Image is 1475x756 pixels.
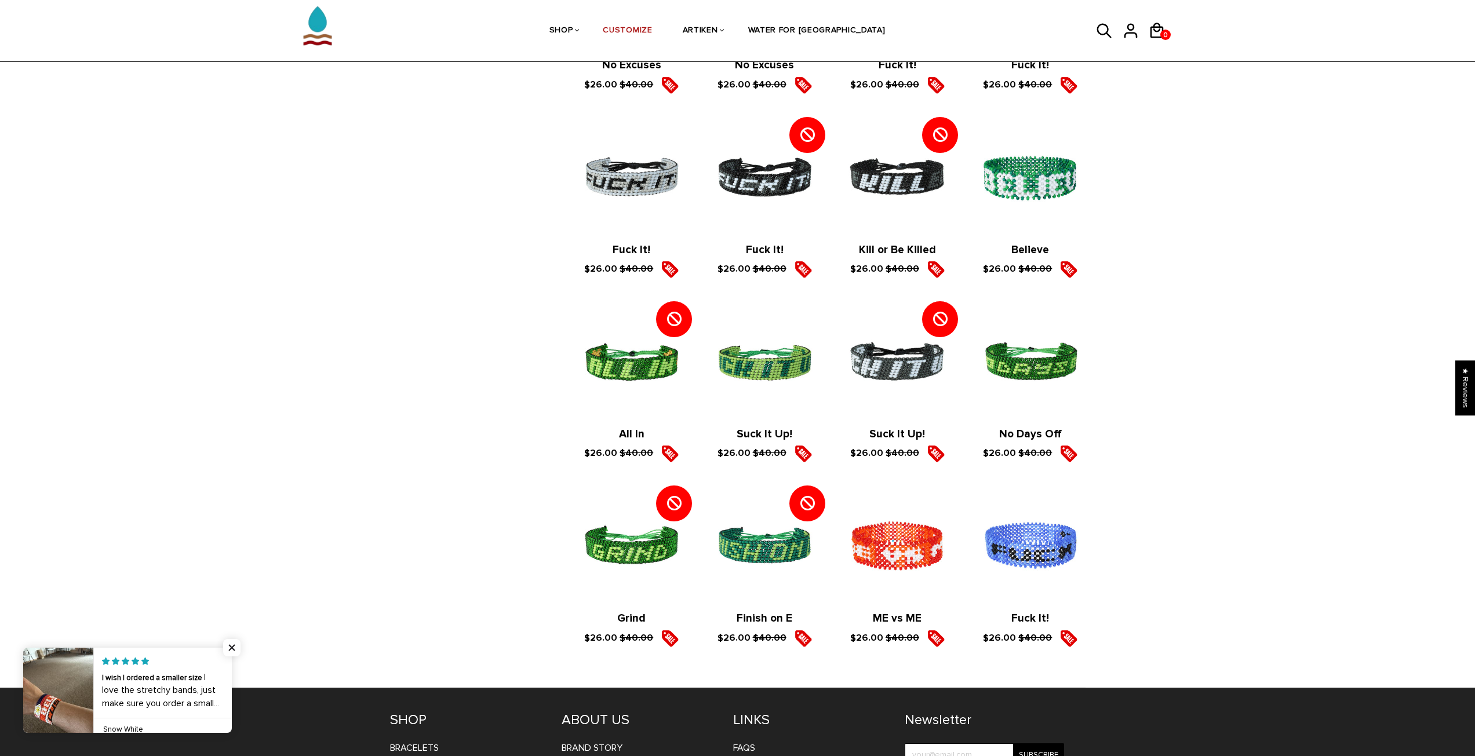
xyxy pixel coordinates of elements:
[390,742,439,754] a: Bracelets
[718,263,751,275] span: $26.00
[850,447,883,459] span: $26.00
[735,59,794,72] a: No Excuses
[983,447,1016,459] span: $26.00
[850,263,883,275] span: $26.00
[584,263,617,275] span: $26.00
[753,79,786,90] s: $40.00
[619,428,644,441] a: All In
[886,447,919,459] s: $40.00
[620,631,653,643] s: $40.00
[795,630,812,647] img: sale5.png
[905,711,1064,729] h4: Newsletter
[1011,243,1049,257] a: Believe
[1060,630,1077,647] img: sale5.png
[1018,631,1052,643] s: $40.00
[602,59,661,72] a: No Excuses
[584,631,617,643] span: $26.00
[873,612,922,625] a: ME vs ME
[879,59,916,72] a: Fuck It!
[999,428,1062,441] a: No Days Off
[1011,612,1049,625] a: Fuck It!
[661,445,679,462] img: sale5.png
[886,79,919,90] s: $40.00
[661,261,679,278] img: sale5.png
[753,263,786,275] s: $40.00
[746,243,784,257] a: Fuck It!
[753,447,786,459] s: $40.00
[549,1,573,62] a: SHOP
[927,76,945,94] img: sale5.png
[613,243,650,257] a: Fuck It!
[683,1,718,62] a: ARTIKEN
[390,711,544,729] h4: SHOP
[718,79,751,90] span: $26.00
[223,639,241,656] span: Close popup widget
[795,76,812,94] img: sale5.png
[795,445,812,462] img: sale5.png
[869,428,925,441] a: Suck It Up!
[753,631,786,643] s: $40.00
[584,447,617,459] span: $26.00
[718,631,751,643] span: $26.00
[927,445,945,462] img: sale5.png
[562,742,622,754] a: BRAND STORY
[1018,79,1052,90] s: $40.00
[661,76,679,94] img: sale5.png
[1011,59,1049,72] a: Fuck It!
[1018,447,1052,459] s: $40.00
[983,79,1016,90] span: $26.00
[1060,261,1077,278] img: sale5.png
[850,79,883,90] span: $26.00
[983,631,1016,643] span: $26.00
[983,263,1016,275] span: $26.00
[737,612,792,625] a: Finish on E
[859,243,936,257] a: Kill or Be Killed
[1018,263,1052,275] s: $40.00
[620,263,653,275] s: $40.00
[562,711,716,729] h4: ABOUT US
[886,631,919,643] s: $40.00
[620,447,653,459] s: $40.00
[886,263,919,275] s: $40.00
[617,612,646,625] a: Grind
[927,630,945,647] img: sale5.png
[1060,76,1077,94] img: sale5.png
[733,742,755,754] a: FAQs
[927,261,945,278] img: sale5.png
[661,630,679,647] img: sale5.png
[748,1,886,62] a: WATER FOR [GEOGRAPHIC_DATA]
[1060,445,1077,462] img: sale5.png
[584,79,617,90] span: $26.00
[733,711,887,729] h4: LINKS
[620,79,653,90] s: $40.00
[737,428,792,441] a: Suck It Up!
[1160,30,1171,40] a: 0
[850,631,883,643] span: $26.00
[795,261,812,278] img: sale5.png
[1455,360,1475,415] div: Click to open Judge.me floating reviews tab
[1160,28,1171,42] span: 0
[718,447,751,459] span: $26.00
[603,1,652,62] a: CUSTOMIZE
